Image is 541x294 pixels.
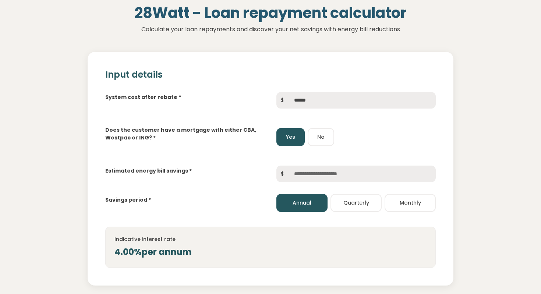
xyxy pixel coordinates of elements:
button: Monthly [385,194,436,212]
label: Does the customer have a mortgage with either CBA, Westpac or ING? * [105,126,265,142]
button: Quarterly [330,194,382,212]
h1: 28Watt - Loan repayment calculator [50,4,491,22]
h2: Input details [105,70,436,80]
p: Calculate your loan repayments and discover your net savings with energy bill reductions [50,25,491,34]
span: $ [276,166,288,182]
button: Yes [276,128,305,146]
label: Savings period * [105,196,151,204]
h4: Indicative interest rate [114,236,427,242]
button: Annual [276,194,328,212]
label: Estimated energy bill savings * [105,167,192,175]
label: System cost after rebate * [105,93,181,101]
div: 4.00% per annum [114,245,427,259]
span: $ [276,92,288,109]
button: No [308,128,334,146]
